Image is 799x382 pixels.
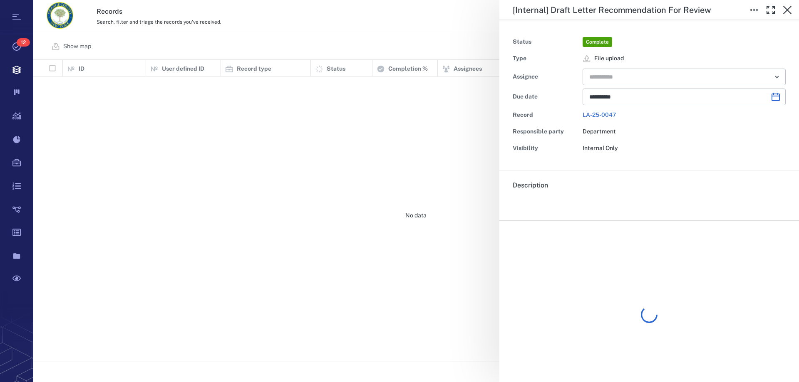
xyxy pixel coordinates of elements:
h5: [Internal] Draft Letter Recommendation For Review [513,5,711,15]
button: Toggle to Edit Boxes [746,2,762,18]
div: Assignee [513,71,579,83]
h6: Description [513,180,786,190]
button: Toggle Fullscreen [762,2,779,18]
span: Internal Only [583,145,618,151]
span: 12 [17,38,30,47]
span: . [513,198,514,206]
span: Complete [584,39,610,46]
button: Open [771,71,783,83]
div: Visibility [513,143,579,154]
button: Close [779,2,796,18]
div: Status [513,36,579,48]
div: Record [513,109,579,121]
div: Responsible party [513,126,579,138]
span: Department [583,128,616,135]
button: Choose date, selected date is Sep 19, 2025 [767,89,784,105]
div: Type [513,53,579,64]
span: File upload [594,54,624,63]
div: Due date [513,91,579,103]
a: LA-25-0047 [583,111,616,118]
